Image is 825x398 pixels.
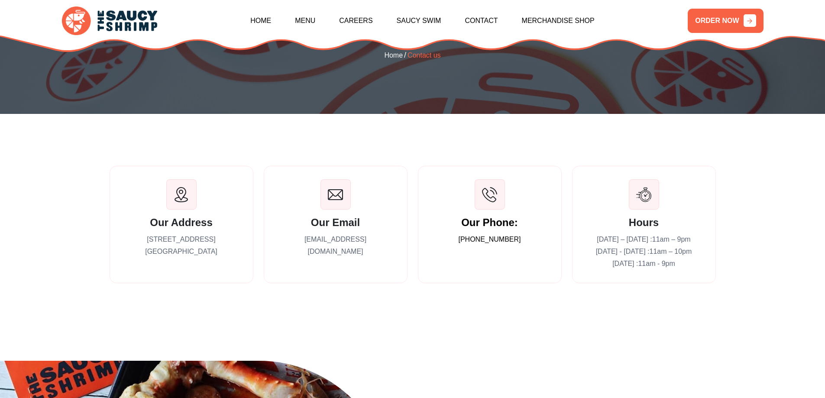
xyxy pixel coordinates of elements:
a: Menu [295,2,315,39]
a: Careers [339,2,372,39]
span: 11am – 9pm [652,236,691,243]
span: / [404,49,406,61]
a: Saucy Swim [397,2,441,39]
span: [DATE] : [612,260,675,267]
h3: Our Address [123,217,240,229]
span: Contact us [408,50,440,61]
img: logo [62,6,157,36]
a: Home [250,2,271,39]
h3: Hours [586,217,702,229]
span: 11am – 10pm [650,248,692,255]
a: Contact [465,2,498,39]
span: [DATE] - [DATE] : [596,248,692,255]
a: Home [384,50,403,61]
span: 11am - 9pm [638,260,675,267]
a: [PHONE_NUMBER] [458,233,521,246]
a: Merchandise Shop [522,2,595,39]
p: [EMAIL_ADDRESS][DOMAIN_NAME] [277,233,394,258]
h6: Our Email [277,217,394,229]
a: ORDER NOW [688,9,763,33]
span: [DATE] – [DATE] : [597,236,690,243]
p: [STREET_ADDRESS] [GEOGRAPHIC_DATA] [123,233,240,258]
a: Our Phone: [461,217,518,229]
